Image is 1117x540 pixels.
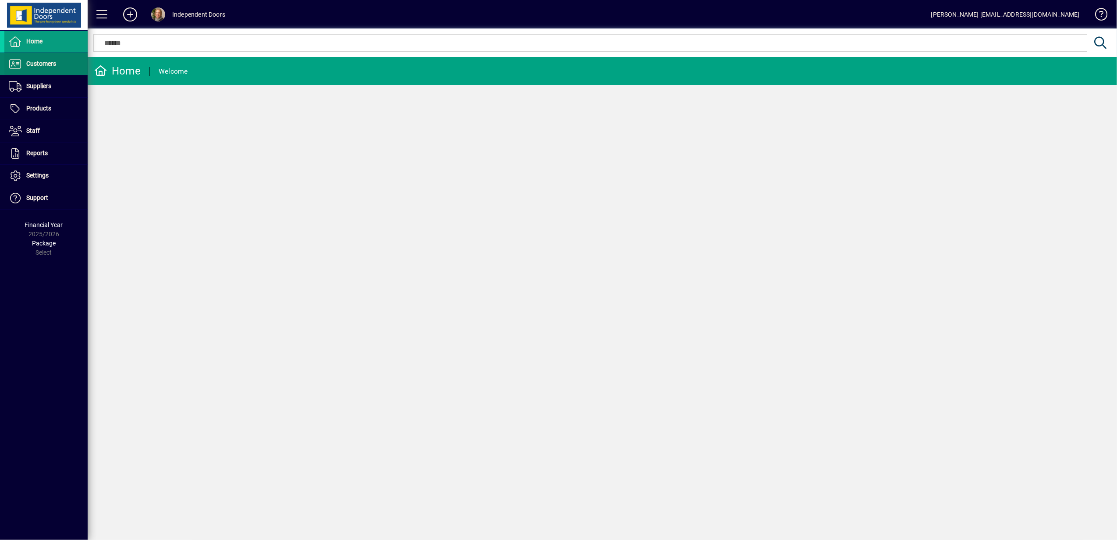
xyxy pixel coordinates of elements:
[32,240,56,247] span: Package
[26,105,51,112] span: Products
[144,7,172,22] button: Profile
[26,172,49,179] span: Settings
[4,187,88,209] a: Support
[4,142,88,164] a: Reports
[4,98,88,120] a: Products
[26,149,48,156] span: Reports
[26,38,43,45] span: Home
[172,7,225,21] div: Independent Doors
[931,7,1080,21] div: [PERSON_NAME] [EMAIL_ADDRESS][DOMAIN_NAME]
[4,120,88,142] a: Staff
[1089,2,1106,30] a: Knowledge Base
[26,127,40,134] span: Staff
[26,194,48,201] span: Support
[25,221,63,228] span: Financial Year
[4,75,88,97] a: Suppliers
[94,64,141,78] div: Home
[4,165,88,187] a: Settings
[4,53,88,75] a: Customers
[116,7,144,22] button: Add
[159,64,188,78] div: Welcome
[26,60,56,67] span: Customers
[26,82,51,89] span: Suppliers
